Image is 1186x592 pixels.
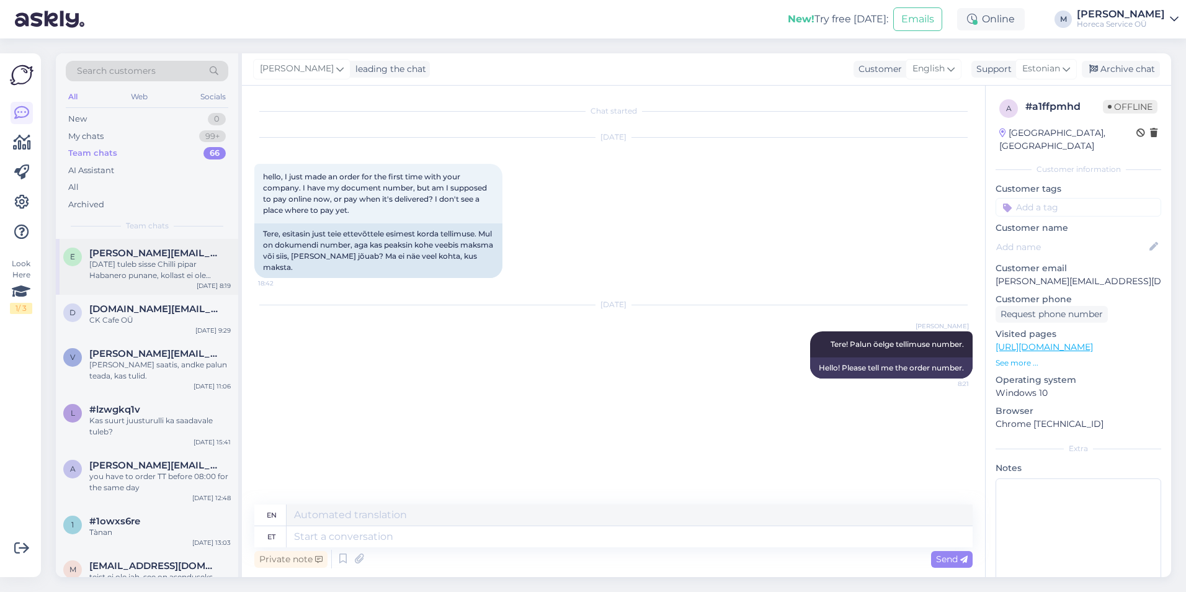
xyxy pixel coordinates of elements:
[70,252,75,261] span: e
[996,418,1161,431] p: Chrome [TECHNICAL_ID]
[267,526,275,547] div: et
[1006,104,1012,113] span: a
[1103,100,1157,114] span: Offline
[70,352,75,362] span: v
[197,281,231,290] div: [DATE] 8:19
[192,538,231,547] div: [DATE] 13:03
[957,8,1025,30] div: Online
[68,147,117,159] div: Team chats
[89,315,231,326] div: CK Cafe OÜ
[1077,9,1179,29] a: [PERSON_NAME]Horeca Service OÜ
[199,130,226,143] div: 99+
[996,240,1147,254] input: Add name
[254,299,973,310] div: [DATE]
[996,262,1161,275] p: Customer email
[893,7,942,31] button: Emails
[831,339,964,349] span: Tere! Palun öelge tellimuse number.
[198,89,228,105] div: Socials
[996,275,1161,288] p: [PERSON_NAME][EMAIL_ADDRESS][DOMAIN_NAME]
[203,147,226,159] div: 66
[1025,99,1103,114] div: # a1ffpmhd
[70,464,76,473] span: a
[996,357,1161,369] p: See more ...
[89,471,231,493] div: you have to order TT before 08:00 for the same day
[10,63,33,87] img: Askly Logo
[996,405,1161,418] p: Browser
[68,199,104,211] div: Archived
[996,328,1161,341] p: Visited pages
[194,382,231,391] div: [DATE] 11:06
[208,113,226,125] div: 0
[996,198,1161,217] input: Add a tag
[254,551,328,568] div: Private note
[68,130,104,143] div: My chats
[192,493,231,503] div: [DATE] 12:48
[999,127,1136,153] div: [GEOGRAPHIC_DATA], [GEOGRAPHIC_DATA]
[89,460,218,471] span: alice@kotkotempire.com
[788,12,888,27] div: Try free [DATE]:
[1054,11,1072,28] div: M
[194,437,231,447] div: [DATE] 15:41
[89,359,231,382] div: [PERSON_NAME] saatis, andke palun teada, kas tulid.
[922,379,969,388] span: 8:21
[89,348,218,359] span: virko.tugevus@delice.ee
[263,172,489,215] span: hello, I just made an order for the first time with your company. I have my document number, but ...
[996,443,1161,454] div: Extra
[996,341,1093,352] a: [URL][DOMAIN_NAME]
[254,223,502,278] div: Tere, esitasin just teie ettevõttele esimest korda tellimuse. Mul on dokumendi number, aga kas pe...
[89,303,218,315] span: dotcafe.info@gmail.com
[854,63,902,76] div: Customer
[996,293,1161,306] p: Customer phone
[788,13,814,25] b: New!
[996,222,1161,235] p: Customer name
[10,258,32,314] div: Look Here
[89,560,218,572] span: memmekook@gmail.com
[912,62,945,76] span: English
[996,374,1161,387] p: Operating system
[69,308,76,317] span: d
[996,462,1161,475] p: Notes
[258,279,305,288] span: 18:42
[810,357,973,379] div: Hello! Please tell me the order number.
[10,303,32,314] div: 1 / 3
[89,404,140,415] span: #lzwgkq1v
[996,387,1161,400] p: Windows 10
[77,65,156,78] span: Search customers
[89,527,231,538] div: Tànan
[1077,19,1165,29] div: Horeca Service OÜ
[126,220,169,231] span: Team chats
[195,326,231,335] div: [DATE] 9:29
[1022,62,1060,76] span: Estonian
[1082,61,1160,78] div: Archive chat
[971,63,1012,76] div: Support
[996,164,1161,175] div: Customer information
[68,113,87,125] div: New
[89,516,140,527] span: #1owxs6re
[89,572,231,583] div: teist ei ole jah, see on asenduseks.
[89,248,218,259] span: endel.konsen@gamil.com
[254,105,973,117] div: Chat started
[89,415,231,437] div: Kas suurt juusturulli ka saadavale tuleb?
[254,132,973,143] div: [DATE]
[267,505,277,526] div: en
[260,62,334,76] span: [PERSON_NAME]
[916,321,969,331] span: [PERSON_NAME]
[350,63,426,76] div: leading the chat
[66,89,80,105] div: All
[71,408,75,418] span: l
[996,306,1108,323] div: Request phone number
[68,181,79,194] div: All
[128,89,150,105] div: Web
[89,259,231,281] div: [DATE] tuleb sisse Chilli pipar Habanero punane, kollast ei ole tellitud.
[71,520,74,529] span: 1
[996,182,1161,195] p: Customer tags
[936,554,968,565] span: Send
[69,565,76,574] span: m
[1077,9,1165,19] div: [PERSON_NAME]
[68,164,114,177] div: AI Assistant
